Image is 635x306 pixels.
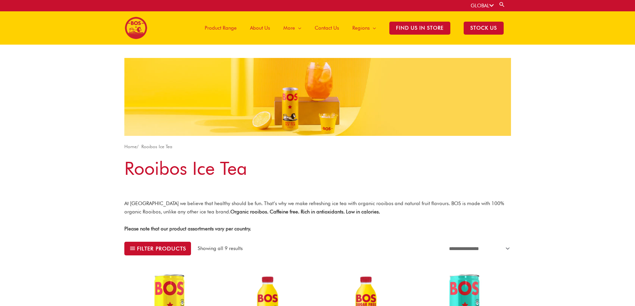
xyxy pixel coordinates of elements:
span: Contact Us [315,18,339,38]
a: Home [124,144,137,149]
a: About Us [243,11,277,45]
h1: Rooibos Ice Tea [124,155,511,181]
span: About Us [250,18,270,38]
span: Regions [352,18,370,38]
a: Contact Us [308,11,346,45]
span: Find Us in Store [389,22,450,35]
span: Product Range [205,18,237,38]
a: STOCK US [457,11,510,45]
span: STOCK US [464,22,504,35]
nav: Site Navigation [193,11,510,45]
strong: Organic rooibos. Caffeine free. Rich in antioxidants. Low in calories. [230,209,380,215]
a: GLOBAL [471,3,494,9]
span: Filter products [137,246,186,251]
button: Filter products [124,242,191,256]
select: Shop order [445,242,511,255]
img: BOS logo finals-200px [125,17,147,39]
span: More [283,18,295,38]
p: At [GEOGRAPHIC_DATA] we believe that healthy should be fun. That’s why we make refreshing ice tea... [124,199,511,216]
p: Showing all 9 results [198,245,243,252]
a: Product Range [198,11,243,45]
a: More [277,11,308,45]
nav: Breadcrumb [124,143,511,151]
a: Search button [499,1,505,8]
strong: Please note that our product assortments vary per country. [124,226,251,232]
a: Regions [346,11,383,45]
a: Find Us in Store [383,11,457,45]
